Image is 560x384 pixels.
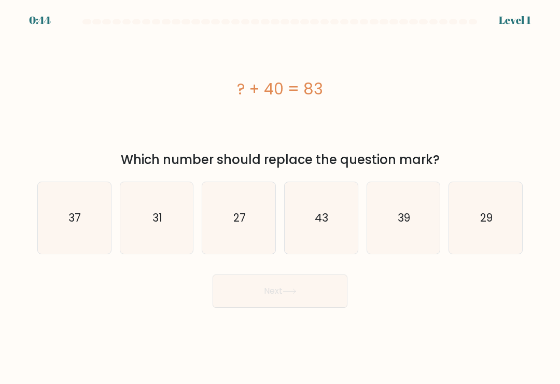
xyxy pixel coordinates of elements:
text: 29 [480,210,493,225]
text: 37 [69,210,81,225]
div: ? + 40 = 83 [37,77,523,101]
text: 39 [398,210,410,225]
div: 0:44 [29,12,51,28]
text: 27 [233,210,246,225]
button: Next [213,275,347,308]
text: 31 [152,210,162,225]
div: Level 1 [499,12,531,28]
text: 43 [315,210,329,225]
div: Which number should replace the question mark? [44,150,516,169]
